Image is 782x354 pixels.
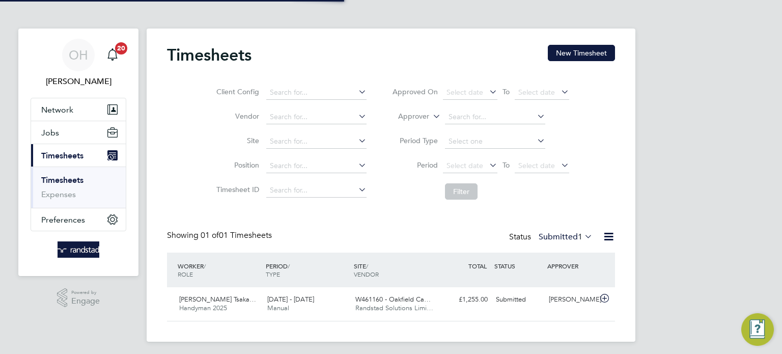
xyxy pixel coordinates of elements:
[545,291,598,308] div: [PERSON_NAME]
[445,110,545,124] input: Search for...
[31,98,126,121] button: Network
[355,295,431,304] span: W461160 - Oakfield Ca…
[468,262,487,270] span: TOTAL
[57,288,100,308] a: Powered byEngage
[445,134,545,149] input: Select one
[267,295,314,304] span: [DATE] - [DATE]
[41,189,76,199] a: Expenses
[213,185,259,194] label: Timesheet ID
[179,304,227,312] span: Handyman 2025
[175,257,263,283] div: WORKER
[499,158,513,172] span: To
[31,75,126,88] span: Oliver Hunka
[518,88,555,97] span: Select date
[31,144,126,167] button: Timesheets
[267,304,289,312] span: Manual
[354,270,379,278] span: VENDOR
[204,262,206,270] span: /
[31,39,126,88] a: OH[PERSON_NAME]
[178,270,193,278] span: ROLE
[69,48,88,62] span: OH
[31,241,126,258] a: Go to home page
[179,295,256,304] span: [PERSON_NAME] Tsaka…
[263,257,351,283] div: PERIOD
[492,291,545,308] div: Submitted
[351,257,439,283] div: SITE
[31,121,126,144] button: Jobs
[213,87,259,96] label: Client Config
[102,39,123,71] a: 20
[71,297,100,306] span: Engage
[392,87,438,96] label: Approved On
[31,208,126,231] button: Preferences
[71,288,100,297] span: Powered by
[115,42,127,55] span: 20
[213,160,259,170] label: Position
[518,161,555,170] span: Select date
[509,230,595,244] div: Status
[31,167,126,208] div: Timesheets
[741,313,774,346] button: Engage Resource Center
[439,291,492,308] div: £1,255.00
[499,85,513,98] span: To
[201,230,272,240] span: 01 Timesheets
[266,159,367,173] input: Search for...
[392,160,438,170] label: Period
[167,45,252,65] h2: Timesheets
[266,134,367,149] input: Search for...
[355,304,433,312] span: Randstad Solutions Limi…
[578,232,582,242] span: 1
[383,112,429,122] label: Approver
[41,151,83,160] span: Timesheets
[18,29,138,276] nav: Main navigation
[167,230,274,241] div: Showing
[266,183,367,198] input: Search for...
[41,128,59,138] span: Jobs
[41,105,73,115] span: Network
[213,112,259,121] label: Vendor
[445,183,478,200] button: Filter
[392,136,438,145] label: Period Type
[539,232,593,242] label: Submitted
[201,230,219,240] span: 01 of
[446,161,483,170] span: Select date
[548,45,615,61] button: New Timesheet
[266,86,367,100] input: Search for...
[41,175,83,185] a: Timesheets
[366,262,368,270] span: /
[288,262,290,270] span: /
[213,136,259,145] label: Site
[492,257,545,275] div: STATUS
[266,270,280,278] span: TYPE
[266,110,367,124] input: Search for...
[58,241,100,258] img: randstad-logo-retina.png
[41,215,85,225] span: Preferences
[545,257,598,275] div: APPROVER
[446,88,483,97] span: Select date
